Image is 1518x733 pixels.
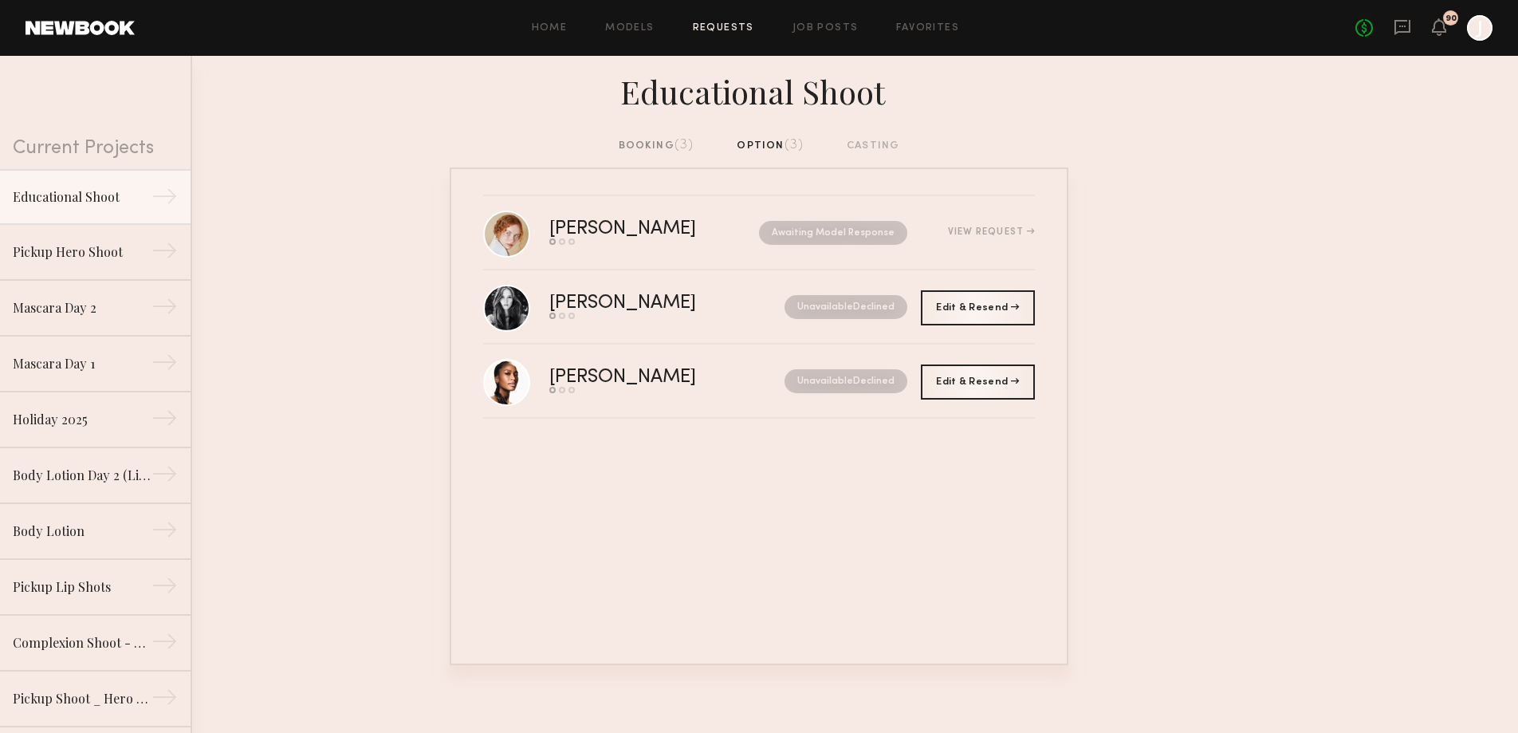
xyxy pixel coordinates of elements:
div: Pickup Hero Shoot [13,242,151,262]
div: Educational Shoot [450,69,1068,112]
a: Job Posts [792,23,859,33]
div: Educational Shoot [13,187,151,207]
div: [PERSON_NAME] [549,220,728,238]
div: → [151,294,178,325]
div: Complexion Shoot - CC Cream + Concealer [13,633,151,652]
div: [PERSON_NAME] [549,294,741,313]
nb-request-status: Unavailable Declined [785,295,907,319]
div: [PERSON_NAME] [549,368,741,387]
a: Requests [693,23,754,33]
div: Body Lotion Day 2 (Lip Macros) [13,466,151,485]
div: Pickup Shoot _ Hero Products [13,689,151,708]
nb-request-status: Awaiting Model Response [759,221,907,245]
div: → [151,684,178,716]
div: → [151,405,178,437]
div: View Request [948,227,1035,237]
a: [PERSON_NAME]UnavailableDeclined [483,345,1035,419]
div: → [151,573,178,605]
div: → [151,517,178,549]
a: [PERSON_NAME]UnavailableDeclined [483,270,1035,345]
a: [PERSON_NAME]Awaiting Model ResponseView Request [483,196,1035,270]
a: J [1467,15,1492,41]
div: Body Lotion [13,522,151,541]
nb-request-status: Unavailable Declined [785,369,907,393]
span: Edit & Resend [936,303,1019,313]
div: Mascara Day 1 [13,354,151,373]
div: Pickup Lip Shots [13,577,151,597]
div: → [151,238,178,270]
div: → [151,461,178,493]
a: Home [532,23,568,33]
div: → [151,629,178,660]
a: Models [605,23,654,33]
div: 90 [1445,14,1457,23]
div: booking [619,137,694,155]
div: → [151,183,178,215]
span: Edit & Resend [936,377,1019,387]
span: (3) [674,139,694,152]
div: Holiday 2025 [13,410,151,429]
div: → [151,349,178,381]
a: Favorites [896,23,959,33]
div: Mascara Day 2 [13,298,151,317]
